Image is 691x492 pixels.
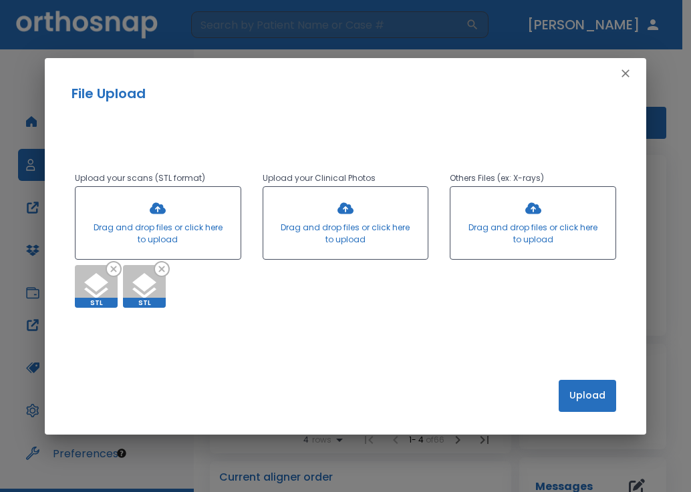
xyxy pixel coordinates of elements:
[559,380,616,412] button: Upload
[450,170,616,186] p: Others Files (ex: X-rays)
[75,298,118,308] span: STL
[263,170,429,186] p: Upload your Clinical Photos
[72,83,619,103] h2: File Upload
[75,170,241,186] p: Upload your scans (STL format)
[123,298,166,308] span: STL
